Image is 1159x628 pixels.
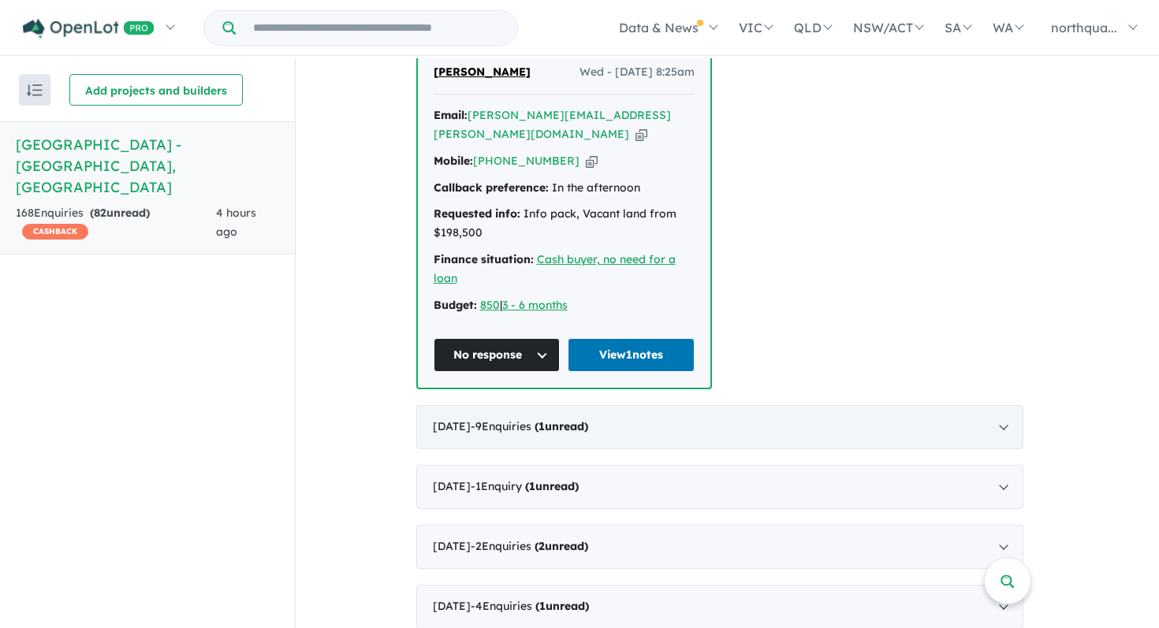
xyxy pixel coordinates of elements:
span: Wed - [DATE] 8:25am [579,63,695,82]
div: In the afternoon [434,179,695,198]
span: - 9 Enquir ies [471,419,588,433]
span: northqua... [1051,20,1117,35]
strong: ( unread) [90,206,150,220]
span: 1 [529,479,535,493]
img: sort.svg [27,84,43,96]
strong: ( unread) [535,419,588,433]
button: Add projects and builders [69,74,243,106]
button: Copy [586,153,598,169]
a: 850 [480,298,500,312]
span: 1 [539,599,546,613]
strong: ( unread) [535,599,589,613]
a: View1notes [568,338,695,372]
strong: ( unread) [535,539,588,553]
strong: Budget: [434,298,477,312]
div: [DATE] [416,465,1023,509]
div: | [434,296,695,315]
span: - 1 Enquir y [471,479,579,493]
div: [DATE] [416,525,1023,569]
strong: Mobile: [434,154,473,168]
button: No response [434,338,561,372]
strong: Finance situation: [434,252,534,266]
a: 3 - 6 months [502,298,568,312]
a: [PERSON_NAME] [434,63,531,82]
a: Cash buyer, no need for a loan [434,252,676,285]
img: Openlot PRO Logo White [23,19,155,39]
span: CASHBACK [22,224,88,240]
span: [PERSON_NAME] [434,65,531,79]
strong: ( unread) [525,479,579,493]
div: 168 Enquir ies [16,204,216,242]
span: 82 [94,206,106,220]
input: Try estate name, suburb, builder or developer [239,11,514,45]
strong: Requested info: [434,206,520,221]
strong: Email: [434,108,468,122]
strong: Callback preference: [434,180,549,195]
div: Info pack, Vacant land from $198,500 [434,205,695,243]
span: - 4 Enquir ies [471,599,589,613]
div: [DATE] [416,405,1023,449]
span: 4 hours ago [216,206,256,239]
a: [PERSON_NAME][EMAIL_ADDRESS][PERSON_NAME][DOMAIN_NAME] [434,108,671,141]
span: 2 [539,539,545,553]
button: Copy [635,126,647,143]
span: - 2 Enquir ies [471,539,588,553]
a: [PHONE_NUMBER] [473,154,579,168]
span: 1 [539,419,545,433]
h5: [GEOGRAPHIC_DATA] - [GEOGRAPHIC_DATA] , [GEOGRAPHIC_DATA] [16,134,279,198]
